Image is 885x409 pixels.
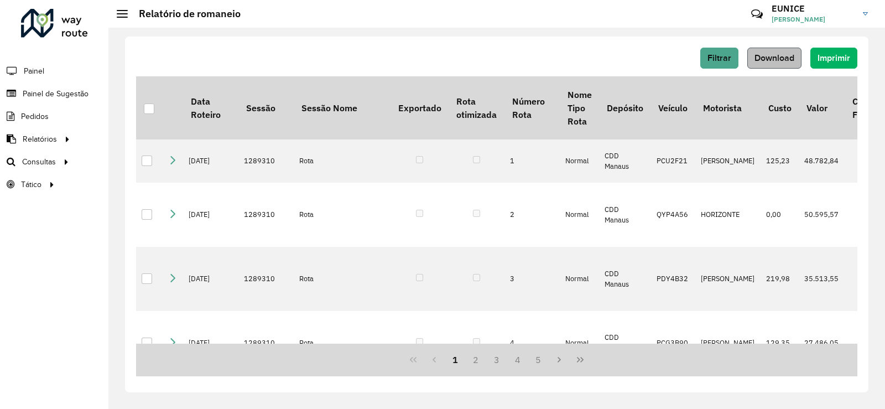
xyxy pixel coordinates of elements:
[599,311,650,375] td: CDD Manaus
[695,139,761,183] td: [PERSON_NAME]
[599,76,650,139] th: Depósito
[23,88,88,100] span: Painel de Sugestão
[799,139,845,183] td: 48.782,84
[449,76,504,139] th: Rota otimizada
[183,76,238,139] th: Data Roteiro
[504,139,560,183] td: 1
[761,139,799,183] td: 125,23
[695,76,761,139] th: Motorista
[22,156,56,168] span: Consultas
[695,311,761,375] td: [PERSON_NAME]
[183,247,238,311] td: [DATE]
[695,183,761,247] td: HORIZONTE
[651,76,695,139] th: Veículo
[238,139,294,183] td: 1289310
[21,179,41,190] span: Tático
[528,349,549,370] button: 5
[818,53,850,63] span: Imprimir
[549,349,570,370] button: Next Page
[651,139,695,183] td: PCU2F21
[761,311,799,375] td: 129,35
[507,349,528,370] button: 4
[761,76,799,139] th: Custo
[799,183,845,247] td: 50.595,57
[23,133,57,145] span: Relatórios
[651,311,695,375] td: PCG3B90
[599,183,650,247] td: CDD Manaus
[486,349,507,370] button: 3
[294,247,391,311] td: Rota
[799,311,845,375] td: 27.486,05
[445,349,466,370] button: 1
[560,139,599,183] td: Normal
[504,311,560,375] td: 4
[504,76,560,139] th: Número Rota
[294,311,391,375] td: Rota
[570,349,591,370] button: Last Page
[294,76,391,139] th: Sessão Nome
[700,48,738,69] button: Filtrar
[599,247,650,311] td: CDD Manaus
[183,139,238,183] td: [DATE]
[183,311,238,375] td: [DATE]
[651,183,695,247] td: QYP4A56
[294,183,391,247] td: Rota
[761,247,799,311] td: 219,98
[754,53,794,63] span: Download
[772,14,855,24] span: [PERSON_NAME]
[799,247,845,311] td: 35.513,55
[772,3,855,14] h3: EUNICE
[799,76,845,139] th: Valor
[238,183,294,247] td: 1289310
[560,247,599,311] td: Normal
[21,111,49,122] span: Pedidos
[294,139,391,183] td: Rota
[560,183,599,247] td: Normal
[183,183,238,247] td: [DATE]
[504,247,560,311] td: 3
[651,247,695,311] td: PDY4B32
[128,8,241,20] h2: Relatório de romaneio
[599,139,650,183] td: CDD Manaus
[747,48,801,69] button: Download
[560,76,599,139] th: Nome Tipo Rota
[560,311,599,375] td: Normal
[695,247,761,311] td: [PERSON_NAME]
[238,311,294,375] td: 1289310
[465,349,486,370] button: 2
[504,183,560,247] td: 2
[761,183,799,247] td: 0,00
[238,247,294,311] td: 1289310
[707,53,731,63] span: Filtrar
[745,2,769,26] a: Contato Rápido
[391,76,449,139] th: Exportado
[238,76,294,139] th: Sessão
[24,65,44,77] span: Painel
[810,48,857,69] button: Imprimir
